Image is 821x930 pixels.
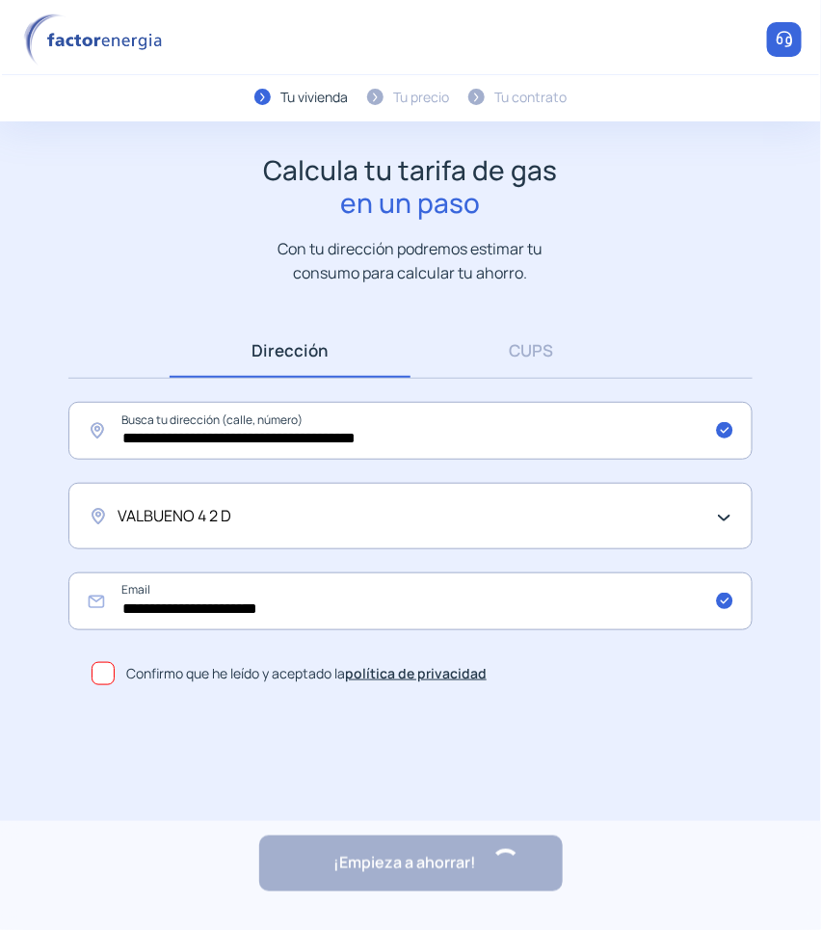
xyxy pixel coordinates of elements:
a: Dirección [170,323,410,378]
a: CUPS [410,323,651,378]
div: Tu precio [393,87,449,108]
div: Tu vivienda [280,87,348,108]
img: logo factor [19,13,173,66]
img: llamar [775,30,794,49]
h1: Calcula tu tarifa de gas [264,154,558,219]
span: en un paso [264,187,558,220]
span: Confirmo que he leído y aceptado la [126,663,487,684]
div: Tu contrato [494,87,567,108]
a: política de privacidad [345,664,487,682]
p: Con tu dirección podremos estimar tu consumo para calcular tu ahorro. [259,237,563,284]
span: VALBUENO 4 2 D [118,504,231,529]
